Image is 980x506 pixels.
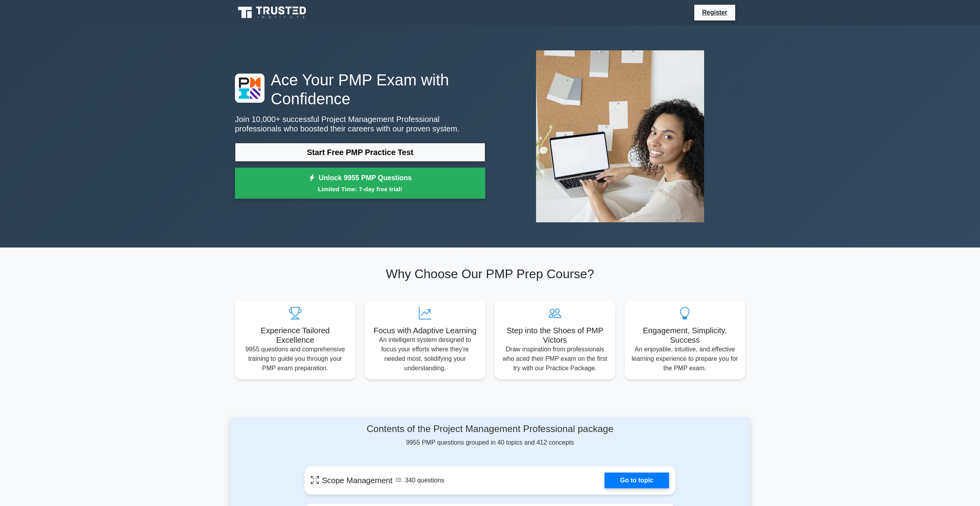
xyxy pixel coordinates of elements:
a: Go to topic [605,473,669,488]
p: Join 10,000+ successful Project Management Professional professionals who boosted their careers w... [235,114,485,133]
a: Unlock 9955 PMP QuestionsLimited Time: 7-day free trial! [235,168,485,199]
h1: Ace Your PMP Exam with Confidence [235,70,485,108]
p: An enjoyable, intuitive, and effective learning experience to prepare you for the PMP exam. [631,345,739,373]
p: 9955 questions and comprehensive training to guide you through your PMP exam preparation. [241,345,349,373]
p: Draw inspiration from professionals who aced their PMP exam on the first try with our Practice Pa... [501,345,609,373]
small: Limited Time: 7-day free trial! [245,185,475,194]
a: Register [697,7,732,17]
h2: Why Choose Our PMP Prep Course? [235,266,745,281]
a: Start Free PMP Practice Test [235,143,485,162]
p: An intelligent system designed to focus your efforts where they're needed most, solidifying your ... [371,335,479,373]
h5: Focus with Adaptive Learning [371,326,479,335]
h5: Step into the Shoes of PMP Victors [501,326,609,345]
h5: Engagement, Simplicity, Success [631,326,739,345]
h4: Contents of the Project Management Professional package [305,423,675,435]
div: 9955 PMP questions grouped in 40 topics and 412 concepts [305,423,675,447]
h5: Experience Tailored Excellence [241,326,349,345]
